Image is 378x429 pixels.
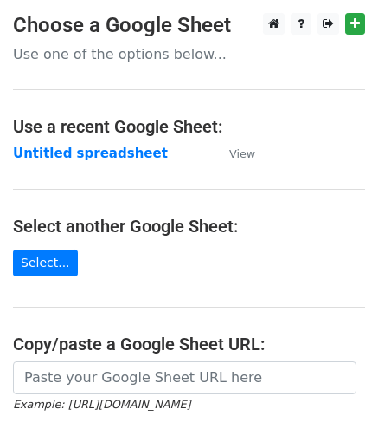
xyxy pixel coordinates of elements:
[13,13,365,38] h3: Choose a Google Sheet
[13,216,365,237] h4: Select another Google Sheet:
[13,146,168,161] a: Untitled spreadsheet
[13,361,356,394] input: Paste your Google Sheet URL here
[13,334,365,354] h4: Copy/paste a Google Sheet URL:
[212,146,255,161] a: View
[13,45,365,63] p: Use one of the options below...
[13,398,190,411] small: Example: [URL][DOMAIN_NAME]
[13,250,78,276] a: Select...
[13,116,365,137] h4: Use a recent Google Sheet:
[229,147,255,160] small: View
